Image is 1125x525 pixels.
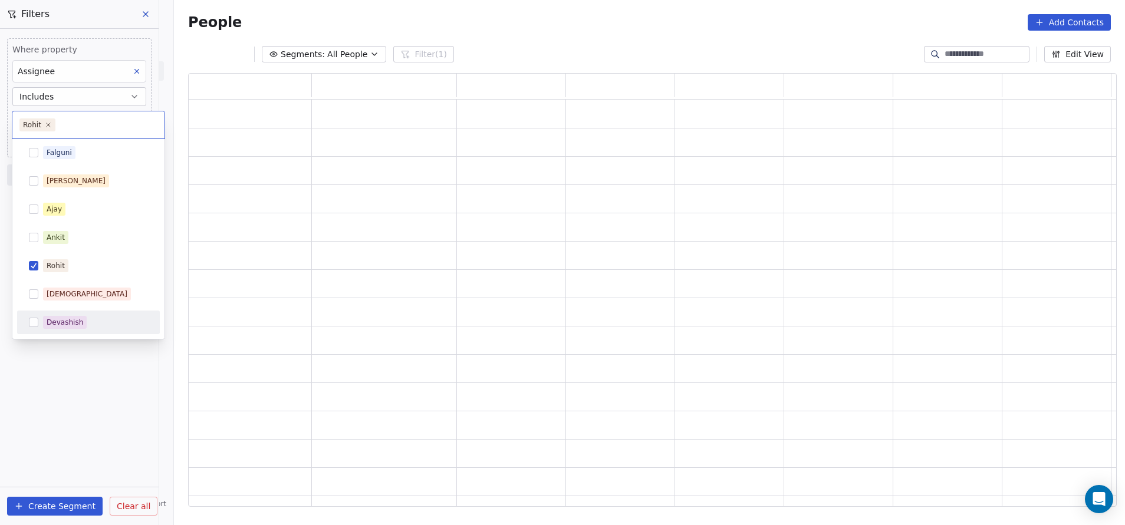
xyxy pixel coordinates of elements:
div: Rohit [23,120,41,130]
div: Ankit [47,232,65,243]
div: [PERSON_NAME] [47,176,106,186]
div: Devashish [47,317,83,328]
div: [DEMOGRAPHIC_DATA] [47,289,127,299]
div: Rohit [47,260,65,271]
div: Ajay [47,204,62,214]
div: Falguni [47,147,72,158]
